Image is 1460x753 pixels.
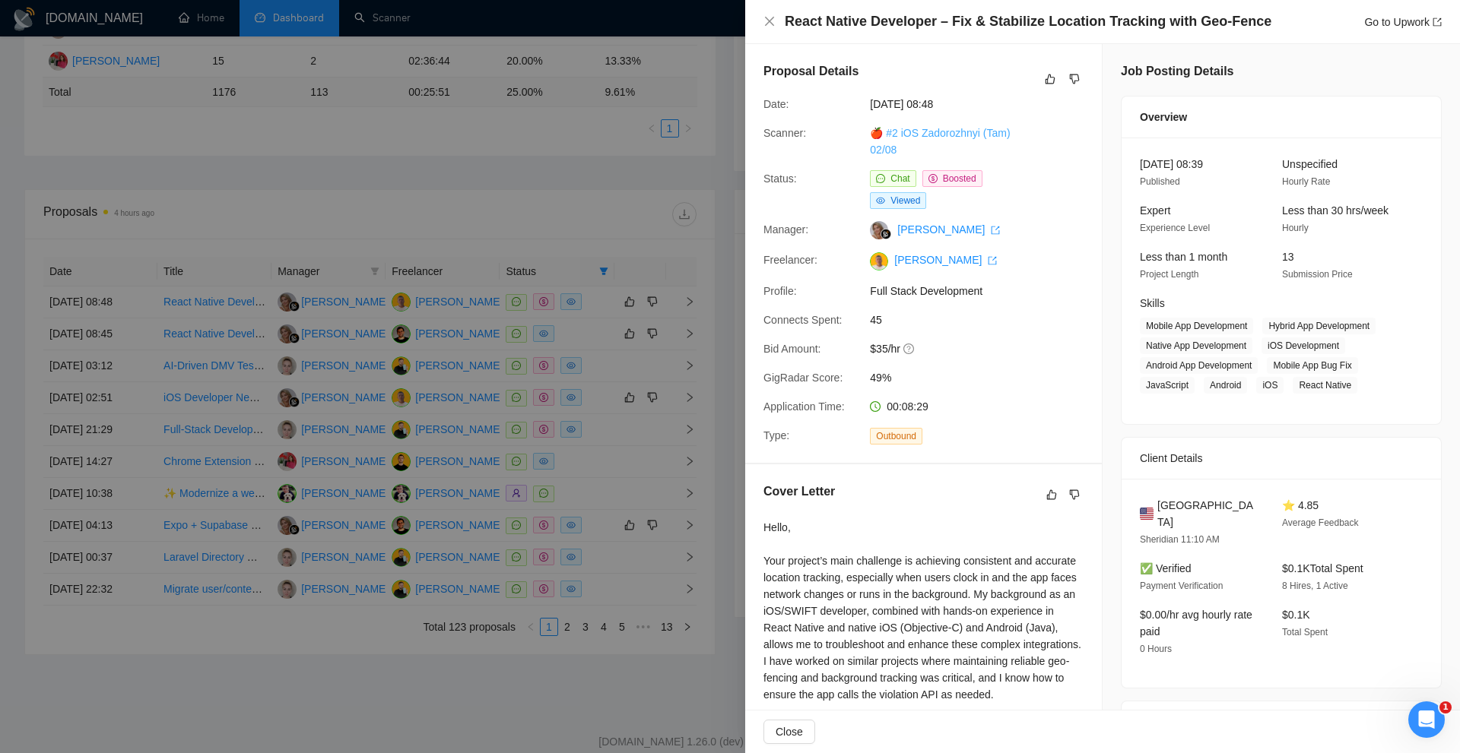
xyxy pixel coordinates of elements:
[1140,581,1223,591] span: Payment Verification
[988,256,997,265] span: export
[763,314,843,326] span: Connects Spent:
[1140,204,1170,217] span: Expert
[763,127,806,139] span: Scanner:
[1282,269,1353,280] span: Submission Price
[943,173,976,184] span: Boosted
[1282,581,1348,591] span: 8 Hires, 1 Active
[1282,562,1363,574] span: $0.1K Total Spent
[894,254,997,266] a: [PERSON_NAME] export
[763,15,776,28] button: Close
[1408,701,1445,738] iframe: Intercom live chat
[1282,158,1338,170] span: Unspecified
[1140,562,1192,574] span: ✅ Verified
[870,401,881,412] span: clock-circle
[1065,486,1084,504] button: dislike
[1282,204,1389,217] span: Less than 30 hrs/week
[1439,701,1452,713] span: 1
[763,482,835,501] h5: Cover Letter
[1140,534,1220,545] span: Sheridian 11:10 AM
[890,195,920,206] span: Viewed
[1262,337,1345,354] span: iOS Development
[1043,486,1061,504] button: like
[1140,357,1258,374] span: Android App Development
[870,283,1098,299] span: Full Stack Development
[1282,609,1310,621] span: $0.1K
[1140,297,1165,309] span: Skills
[1282,176,1330,187] span: Hourly Rate
[763,98,789,110] span: Date:
[763,400,845,413] span: Application Time:
[763,62,859,81] h5: Proposal Details
[876,174,885,183] span: message
[1046,489,1057,501] span: like
[763,372,843,384] span: GigRadar Score:
[1140,109,1187,125] span: Overview
[763,15,776,27] span: close
[1157,497,1258,530] span: [GEOGRAPHIC_DATA]
[928,174,938,183] span: dollar
[763,285,797,297] span: Profile:
[1140,644,1172,654] span: 0 Hours
[1140,158,1203,170] span: [DATE] 08:39
[785,12,1271,31] h4: React Native Developer – Fix & Stabilize Location Tracking with Geo-Fence
[1282,223,1309,233] span: Hourly
[1069,489,1080,501] span: dislike
[1204,377,1247,394] span: Android
[870,96,1098,112] span: [DATE] 08:48
[1140,701,1423,742] div: Job Description
[870,252,888,271] img: c1i3da2RGax2kcROGwRJ1v5LIMhuX6HGmrydh-0t7OtOu5s4SG6csoskNsKMpPSgxz
[1282,627,1328,638] span: Total Spent
[897,223,1000,236] a: [PERSON_NAME] export
[1433,17,1442,27] span: export
[1256,377,1284,394] span: iOS
[1140,505,1154,522] img: 🇺🇸
[763,720,815,744] button: Close
[1140,269,1198,280] span: Project Length
[1293,377,1357,394] span: React Native
[1121,62,1233,81] h5: Job Posting Details
[890,173,909,184] span: Chat
[991,226,1000,235] span: export
[1140,438,1423,479] div: Client Details
[763,343,821,355] span: Bid Amount:
[870,127,1010,156] a: 🍎 #2 iOS Zadorozhnyi (Tam) 02/08
[1140,377,1195,394] span: JavaScript
[1282,251,1294,263] span: 13
[870,428,922,445] span: Outbound
[763,223,808,236] span: Manager:
[887,400,928,413] span: 00:08:29
[1140,609,1252,638] span: $0.00/hr avg hourly rate paid
[1282,499,1319,511] span: ⭐ 4.85
[1140,318,1253,334] span: Mobile App Development
[763,429,789,441] span: Type:
[1041,70,1059,88] button: like
[876,196,885,205] span: eye
[1364,16,1442,28] a: Go to Upworkexport
[1069,73,1080,85] span: dislike
[1267,357,1357,374] span: Mobile App Bug Fix
[903,343,916,355] span: question-circle
[1262,318,1376,334] span: Hybrid App Development
[1140,251,1227,263] span: Less than 1 month
[870,340,1098,357] span: $35/hr
[776,723,803,740] span: Close
[1065,70,1084,88] button: dislike
[1045,73,1055,85] span: like
[1140,176,1180,187] span: Published
[1140,223,1210,233] span: Experience Level
[870,369,1098,386] span: 49%
[1282,517,1359,528] span: Average Feedback
[881,229,891,239] img: gigradar-bm.png
[870,312,1098,328] span: 45
[763,172,797,185] span: Status:
[1140,337,1252,354] span: Native App Development
[763,254,817,266] span: Freelancer:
